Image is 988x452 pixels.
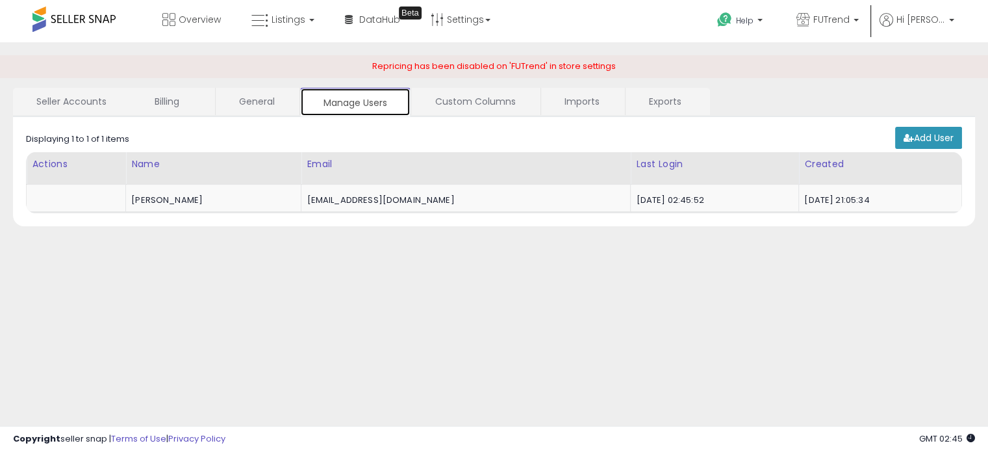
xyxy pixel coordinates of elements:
span: FUTrend [813,13,850,26]
a: Billing [131,88,214,115]
div: Last Login [636,157,793,171]
span: DataHub [359,13,400,26]
div: Name [131,157,296,171]
a: Seller Accounts [13,88,130,115]
div: [EMAIL_ADDRESS][DOMAIN_NAME] [307,194,620,206]
a: Terms of Use [111,432,166,445]
span: Repricing has been disabled on 'FUTrend' in store settings [372,60,616,72]
a: Manage Users [300,88,411,116]
a: Imports [541,88,624,115]
div: [PERSON_NAME] [131,194,291,206]
div: [DATE] 21:05:34 [804,194,952,206]
span: Hi [PERSON_NAME] [896,13,945,26]
div: Email [307,157,625,171]
div: Created [804,157,956,171]
span: Overview [179,13,221,26]
div: Tooltip anchor [399,7,422,20]
a: Privacy Policy [168,432,225,445]
div: Actions [32,157,120,171]
span: 2025-10-13 02:45 GMT [919,432,975,445]
a: Exports [626,88,709,115]
div: Displaying 1 to 1 of 1 items [26,133,129,146]
a: Hi [PERSON_NAME] [880,13,954,42]
i: Get Help [716,12,733,28]
div: [DATE] 02:45:52 [636,194,789,206]
span: Listings [272,13,305,26]
a: Help [707,2,776,42]
div: seller snap | | [13,433,225,445]
a: Add User [895,127,962,149]
a: General [216,88,298,115]
span: Help [736,15,754,26]
strong: Copyright [13,432,60,445]
a: Custom Columns [412,88,539,115]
